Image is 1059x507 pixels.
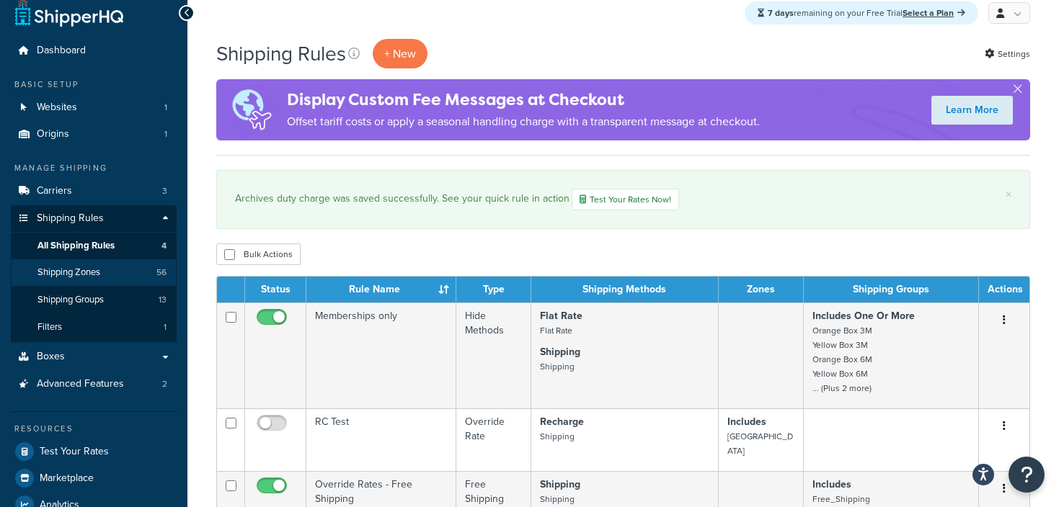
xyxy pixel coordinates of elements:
[11,423,177,435] div: Resources
[985,44,1030,64] a: Settings
[37,321,62,333] span: Filters
[40,472,94,485] span: Marketplace
[531,277,719,302] th: Shipping Methods
[11,344,177,370] a: Boxes
[37,185,72,197] span: Carriers
[11,162,177,174] div: Manage Shipping
[979,277,1029,302] th: Actions
[11,371,177,398] a: Advanced Features 2
[161,240,167,252] span: 4
[11,371,177,398] li: Advanced Features
[235,189,1011,210] div: Archives duty charge was saved successfully. See your quick rule in action
[37,102,77,114] span: Websites
[540,430,575,443] small: Shipping
[373,39,427,68] p: + New
[11,94,177,121] a: Websites 1
[11,178,177,205] a: Carriers 3
[727,430,793,457] small: [GEOGRAPHIC_DATA]
[540,414,584,429] strong: Recharge
[37,378,124,390] span: Advanced Features
[164,128,167,140] span: 1
[1006,189,1011,200] a: ×
[727,414,766,429] strong: Includes
[11,121,177,148] a: Origins 1
[745,1,978,24] div: remaining on your Free Trial
[11,314,177,341] li: Filters
[456,277,531,302] th: Type
[216,243,301,265] button: Bulk Actions
[11,121,177,148] li: Origins
[812,308,915,323] strong: Includes One Or More
[903,6,965,19] a: Select a Plan
[11,205,177,342] li: Shipping Rules
[245,277,306,302] th: Status
[156,266,167,279] span: 56
[11,287,177,313] li: Shipping Groups
[164,321,167,333] span: 1
[11,439,177,465] a: Test Your Rates
[306,302,456,408] td: Memberships only
[456,408,531,471] td: Override Rate
[812,493,870,506] small: Free_Shipping
[540,308,582,323] strong: Flat Rate
[540,344,580,359] strong: Shipping
[931,96,1013,125] a: Learn More
[11,314,177,341] a: Filters 1
[216,79,287,140] img: duties-banner-06bc72dcb5fe05cb3f9472aba00be2ae8eb53ab6f0d8bb03d382ba314ac3c341.png
[164,102,167,114] span: 1
[287,112,760,132] p: Offset tariff costs or apply a seasonal handling charge with a transparent message at checkout.
[37,351,65,363] span: Boxes
[1009,457,1045,493] button: Open Resource Center
[11,233,177,259] li: All Shipping Rules
[540,493,575,506] small: Shipping
[456,302,531,408] td: Hide Methods
[11,78,177,91] div: Basic Setup
[216,40,346,68] h1: Shipping Rules
[11,233,177,259] a: All Shipping Rules 4
[159,294,167,306] span: 13
[719,277,805,302] th: Zones
[37,45,86,57] span: Dashboard
[306,408,456,471] td: RC Test
[37,240,115,252] span: All Shipping Rules
[804,277,978,302] th: Shipping Groups
[540,360,575,373] small: Shipping
[162,185,167,197] span: 3
[37,294,104,306] span: Shipping Groups
[37,212,104,225] span: Shipping Rules
[11,465,177,491] a: Marketplace
[11,94,177,121] li: Websites
[11,205,177,232] a: Shipping Rules
[572,189,679,210] a: Test Your Rates Now!
[11,37,177,64] a: Dashboard
[11,287,177,313] a: Shipping Groups 13
[812,324,872,395] small: Orange Box 3M Yellow Box 3M Orange Box 6M Yellow Box 6M ... (Plus 2 more)
[37,266,100,279] span: Shipping Zones
[11,259,177,286] li: Shipping Zones
[11,259,177,286] a: Shipping Zones 56
[162,378,167,390] span: 2
[540,477,580,492] strong: Shipping
[287,88,760,112] h4: Display Custom Fee Messages at Checkout
[812,477,851,492] strong: Includes
[768,6,794,19] strong: 7 days
[37,128,69,140] span: Origins
[40,446,109,458] span: Test Your Rates
[11,178,177,205] li: Carriers
[306,277,456,302] th: Rule Name : activate to sort column ascending
[540,324,572,337] small: Flat Rate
